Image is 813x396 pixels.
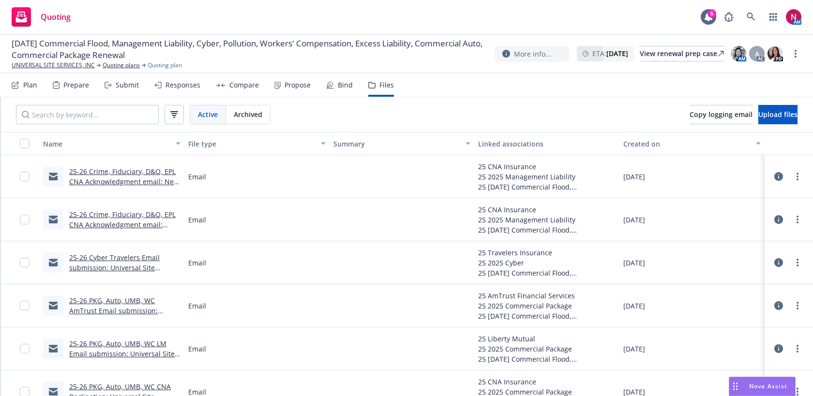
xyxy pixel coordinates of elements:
[478,205,616,215] div: 25 CNA Insurance
[188,301,206,311] span: Email
[729,377,796,396] button: Nova Assist
[229,81,259,89] div: Compare
[514,49,551,59] span: More info...
[285,81,311,89] div: Propose
[690,105,753,124] button: Copy logging email
[623,215,645,225] span: [DATE]
[792,171,803,182] a: more
[478,161,616,172] div: 25 CNA Insurance
[234,109,262,119] span: Archived
[623,301,645,311] span: [DATE]
[790,48,801,59] a: more
[338,81,353,89] div: Bind
[478,248,616,258] div: 25 Travelers Insurance
[729,377,741,396] div: Drag to move
[478,268,616,278] div: 25 [DATE] Commercial Flood, Management Liability, Cyber, Pollution, Workers' Compensation, Excess...
[330,132,475,155] button: Summary
[758,105,798,124] button: Upload files
[184,132,330,155] button: File type
[719,7,738,27] a: Report a Bug
[623,172,645,182] span: [DATE]
[188,344,206,354] span: Email
[23,81,37,89] div: Plan
[755,49,759,59] span: A
[148,61,182,70] span: Quoting plan
[188,258,206,268] span: Email
[478,258,616,268] div: 25 2025 Cyber
[478,377,616,387] div: 25 CNA Insurance
[39,132,184,155] button: Name
[43,139,170,149] div: Name
[333,139,460,149] div: Summary
[606,49,628,58] strong: [DATE]
[623,258,645,268] span: [DATE]
[731,46,746,61] img: photo
[474,132,619,155] button: Linked associations
[198,109,218,119] span: Active
[749,382,787,390] span: Nova Assist
[20,344,30,353] input: Toggle Row Selected
[16,105,159,124] input: Search by keyword...
[20,139,30,148] input: Select all
[69,253,163,293] a: 25-26 Cyber Travelers Email submission: Universal Site Services: 25-26 Management Liability Renewal
[12,61,95,70] a: UNIVERSAL SITE SERVICES, INC
[478,344,616,354] div: 25 2025 Commercial Package
[379,81,394,89] div: Files
[69,296,171,346] a: 25-26 PKG, Auto, UMB, WC AmTrust Email submission: Universal Site Services: 25-26 PKG, Auto, UMB,...
[478,354,616,364] div: 25 [DATE] Commercial Flood, Management Liability, Cyber, Pollution, Workers' Compensation, Excess...
[20,301,30,310] input: Toggle Row Selected
[708,9,716,18] div: 5
[640,46,724,61] a: View renewal prep case
[690,110,753,119] span: Copy logging email
[758,110,798,119] span: Upload files
[478,291,616,301] div: 25 AmTrust Financial Services
[12,38,487,61] span: [DATE] Commercial Flood, Management Liability, Cyber, Pollution, Workers' Compensation, Excess Li...
[792,257,803,268] a: more
[495,46,569,62] button: More info...
[20,215,30,224] input: Toggle Row Selected
[8,3,75,30] a: Quoting
[623,139,750,149] div: Created on
[623,344,645,354] span: [DATE]
[741,7,761,27] a: Search
[41,13,71,21] span: Quoting
[792,343,803,354] a: more
[116,81,139,89] div: Submit
[478,225,616,235] div: 25 [DATE] Commercial Flood, Management Liability, Cyber, Pollution, Workers' Compensation, Excess...
[786,9,801,25] img: photo
[478,172,616,182] div: 25 2025 Management Liability
[768,46,783,61] img: photo
[792,214,803,225] a: more
[63,81,89,89] div: Prepare
[592,48,628,59] span: ETA :
[619,132,765,155] button: Created on
[69,339,175,379] a: 25-26 PKG, Auto, UMB, WC LM Email submission: Universal Site Services: 25-26 PKG, Auto, UMB, WC Q...
[478,334,616,344] div: 25 Liberty Mutual
[20,258,30,267] input: Toggle Row Selected
[188,139,315,149] div: File type
[478,215,616,225] div: 25 2025 Management Liability
[792,300,803,311] a: more
[188,215,206,225] span: Email
[103,61,140,70] a: Quoting plans
[478,182,616,192] div: 25 [DATE] Commercial Flood, Management Liability, Cyber, Pollution, Workers' Compensation, Excess...
[764,7,783,27] a: Switch app
[166,81,200,89] div: Responses
[69,167,179,217] a: 25-26 Crime, Fiduciary, D&O, EPL CNA Acknowledgment email: New Business Confirmation for Universa...
[478,301,616,311] div: 25 2025 Commercial Package
[478,311,616,321] div: 25 [DATE] Commercial Flood, Management Liability, Cyber, Pollution, Workers' Compensation, Excess...
[478,139,616,149] div: Linked associations
[20,172,30,181] input: Toggle Row Selected
[69,210,178,260] a: 25-26 Crime, Fiduciary, D&O, EPL CNA Acknowledgment email: Universal Site Services: 25-26 Crime, ...
[188,172,206,182] span: Email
